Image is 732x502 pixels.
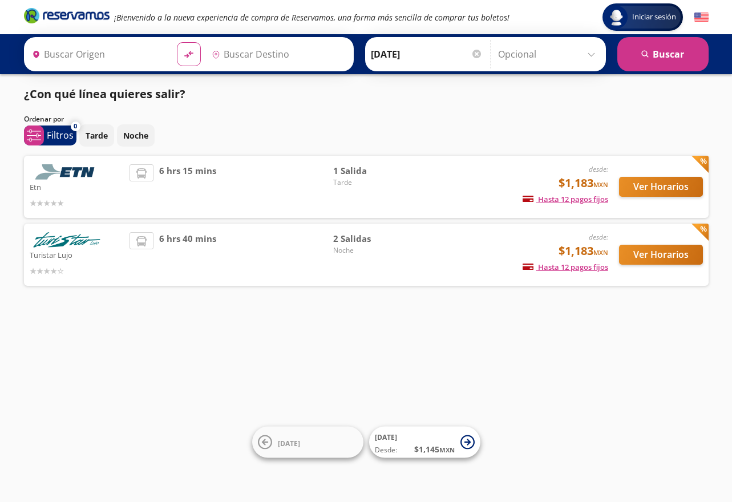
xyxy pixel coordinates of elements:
[498,40,600,68] input: Opcional
[24,125,76,145] button: 0Filtros
[30,164,104,180] img: Etn
[375,445,397,455] span: Desde:
[593,248,608,257] small: MXN
[74,122,77,131] span: 0
[47,128,74,142] p: Filtros
[123,129,148,141] p: Noche
[30,232,104,248] img: Turistar Lujo
[278,438,300,448] span: [DATE]
[79,124,114,147] button: Tarde
[593,180,608,189] small: MXN
[24,114,64,124] p: Ordenar por
[523,194,608,204] span: Hasta 12 pagos fijos
[24,7,110,24] i: Brand Logo
[371,40,483,68] input: Elegir Fecha
[24,86,185,103] p: ¿Con qué línea quieres salir?
[159,232,216,277] span: 6 hrs 40 mins
[30,180,124,193] p: Etn
[589,232,608,242] em: desde:
[619,177,703,197] button: Ver Horarios
[117,124,155,147] button: Noche
[333,245,413,256] span: Noche
[333,177,413,188] span: Tarde
[24,7,110,27] a: Brand Logo
[114,12,509,23] em: ¡Bienvenido a la nueva experiencia de compra de Reservamos, una forma más sencilla de comprar tus...
[619,245,703,265] button: Ver Horarios
[694,10,709,25] button: English
[523,262,608,272] span: Hasta 12 pagos fijos
[628,11,681,23] span: Iniciar sesión
[86,129,108,141] p: Tarde
[30,248,124,261] p: Turistar Lujo
[617,37,709,71] button: Buscar
[333,164,413,177] span: 1 Salida
[369,427,480,458] button: [DATE]Desde:$1,145MXN
[439,446,455,454] small: MXN
[589,164,608,174] em: desde:
[27,40,168,68] input: Buscar Origen
[159,164,216,209] span: 6 hrs 15 mins
[559,175,608,192] span: $1,183
[333,232,413,245] span: 2 Salidas
[559,242,608,260] span: $1,183
[414,443,455,455] span: $ 1,145
[252,427,363,458] button: [DATE]
[375,432,397,442] span: [DATE]
[207,40,347,68] input: Buscar Destino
